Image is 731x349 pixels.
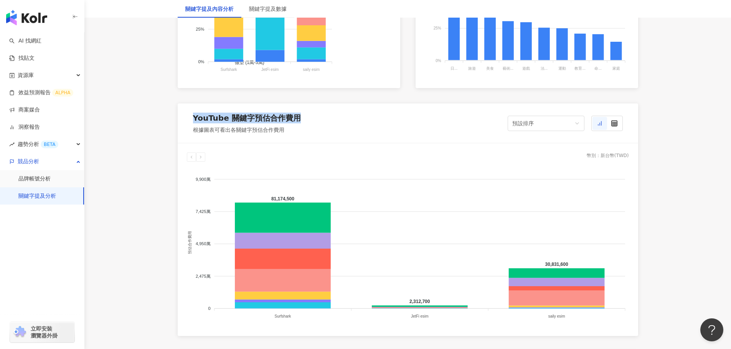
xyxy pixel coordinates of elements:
[261,67,279,72] tspan: JetFi esim
[574,66,585,70] tspan: 教育...
[31,325,58,339] span: 立即安裝 瀏覽器外掛
[9,142,15,147] span: rise
[450,66,457,70] tspan: 日...
[540,66,547,70] tspan: 法...
[10,322,74,342] a: chrome extension立即安裝 瀏覽器外掛
[196,27,204,31] tspan: 25%
[196,209,211,214] tspan: 7,425萬
[9,123,40,131] a: 洞察報告
[12,326,27,338] img: chrome extension
[512,120,534,126] span: 預設排序
[198,59,204,64] tspan: 0%
[594,66,601,70] tspan: 命...
[700,318,723,341] iframe: Help Scout Beacon - Open
[196,274,211,279] tspan: 2,475萬
[18,67,34,84] span: 資源庫
[6,10,47,25] img: logo
[193,113,301,123] div: YouTube 關鍵字預估合作費用
[185,5,234,13] div: 關鍵字提及內容分析
[548,315,565,319] tspan: saily esim
[411,315,428,319] tspan: JetFi esim
[587,152,629,159] div: 幣別 ： 新台幣 ( TWD )
[502,66,513,70] tspan: 藝術...
[193,126,301,134] div: 根據圖表可看出各關鍵字預估合作費用
[9,54,35,62] a: 找貼文
[433,26,441,30] tspan: 25%
[9,37,41,45] a: searchAI 找網紅
[41,141,58,148] div: BETA
[303,67,320,72] tspan: saily esim
[196,177,211,182] tspan: 9,900萬
[18,153,39,170] span: 競品分析
[196,242,211,246] tspan: 4,950萬
[612,66,620,70] tspan: 家庭
[522,66,530,70] tspan: 遊戲
[9,106,40,114] a: 商案媒合
[18,175,51,183] a: 品牌帳號分析
[229,60,264,65] span: 微型 (1萬-3萬)
[18,136,58,153] span: 趨勢分析
[486,66,494,70] tspan: 美食
[9,89,73,97] a: 效益預測報告ALPHA
[468,66,476,70] tspan: 旅遊
[249,5,287,13] div: 關鍵字提及數據
[220,67,237,72] tspan: Surfshark
[558,66,566,70] tspan: 運動
[208,306,210,311] tspan: 0
[18,192,56,200] a: 關鍵字提及分析
[188,231,192,254] text: 預估合作費用
[436,58,441,62] tspan: 0%
[274,315,291,319] tspan: Surfshark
